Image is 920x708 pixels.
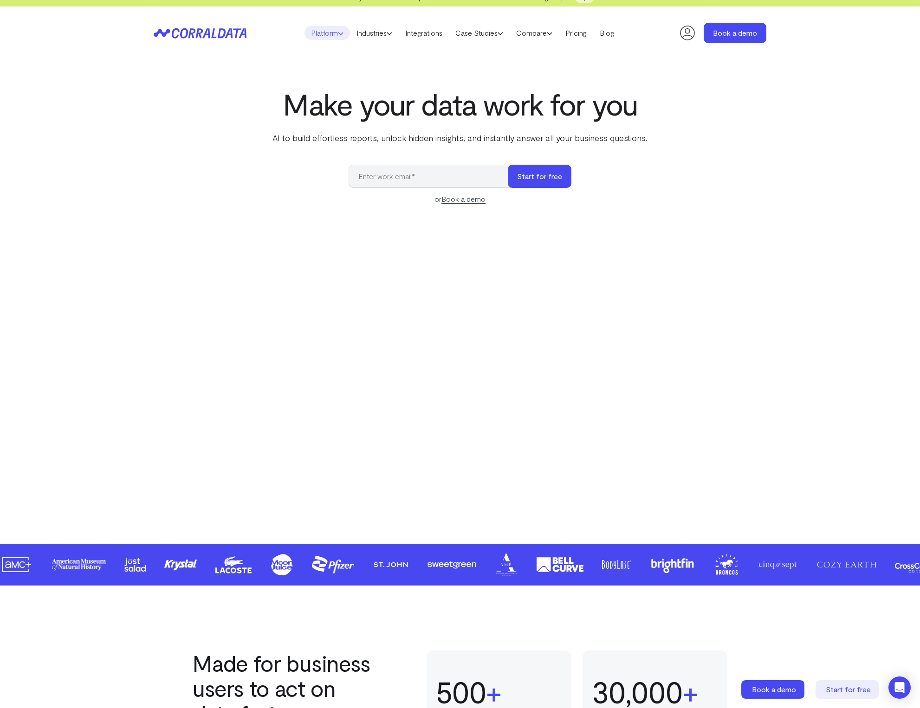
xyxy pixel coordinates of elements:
[349,193,571,205] div: or
[888,676,911,699] div: Open Intercom Messenger
[816,680,881,699] a: Start for free
[441,194,486,204] a: Book a demo
[752,685,796,694] span: Book a demo
[510,26,559,40] a: Compare
[741,680,806,699] a: Book a demo
[350,26,399,40] a: Industries
[508,165,571,188] button: Start for free
[449,26,510,40] a: Case Studies
[271,87,649,121] h1: Make your data work for you
[593,26,621,40] a: Blog
[704,23,766,43] a: Book a demo
[349,165,517,188] input: Enter work email*
[826,685,871,694] span: Start for free
[559,26,593,40] a: Pricing
[305,26,350,40] a: Platform
[399,26,449,40] a: Integrations
[271,132,649,144] p: AI to build effortless reports, unlock hidden insights, and instantly answer all your business qu...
